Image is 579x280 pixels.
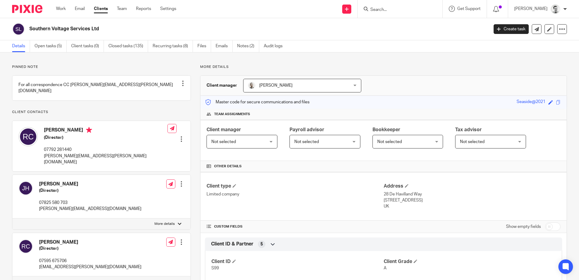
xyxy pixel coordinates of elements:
[44,127,167,135] h4: [PERSON_NAME]
[370,7,424,13] input: Search
[29,26,393,32] h2: Southern Voltage Services Ltd
[259,83,293,88] span: [PERSON_NAME]
[200,65,567,69] p: More details
[108,40,148,52] a: Closed tasks (135)
[153,40,193,52] a: Recurring tasks (8)
[517,99,545,106] div: Seaside@2021
[39,245,141,252] h5: (Director)
[551,4,560,14] img: Andy_2025.jpg
[384,266,386,270] span: A
[514,6,548,12] p: [PERSON_NAME]
[214,164,242,169] span: Other details
[18,127,38,146] img: svg%3E
[12,40,30,52] a: Details
[384,258,556,265] h4: Client Grade
[39,200,141,206] p: 07825 580 703
[384,183,561,189] h4: Address
[211,258,383,265] h4: Client ID
[44,147,167,153] p: 07792 281440
[39,239,141,245] h4: [PERSON_NAME]
[294,140,319,144] span: Not selected
[71,40,104,52] a: Client tasks (0)
[12,5,42,13] img: Pixie
[136,6,151,12] a: Reports
[506,224,541,230] label: Show empty fields
[248,82,255,89] img: PS.png
[12,65,191,69] p: Pinned note
[457,7,481,11] span: Get Support
[160,6,176,12] a: Settings
[494,24,529,34] a: Create task
[384,197,561,203] p: [STREET_ADDRESS]
[35,40,67,52] a: Open tasks (5)
[39,264,141,270] p: [EMAIL_ADDRESS][PERSON_NAME][DOMAIN_NAME]
[56,6,66,12] a: Work
[197,40,211,52] a: Files
[216,40,233,52] a: Emails
[18,239,33,254] img: svg%3E
[94,6,108,12] a: Clients
[39,258,141,264] p: 07595 675706
[44,153,167,165] p: [PERSON_NAME][EMAIL_ADDRESS][PERSON_NAME][DOMAIN_NAME]
[18,181,33,195] img: svg%3E
[75,6,85,12] a: Email
[384,203,561,209] p: UK
[39,188,141,194] h5: (Director)
[207,191,383,197] p: Limited company
[260,241,263,247] span: 5
[117,6,127,12] a: Team
[12,110,191,115] p: Client contacts
[289,127,324,132] span: Payroll advisor
[372,127,400,132] span: Bookkeeper
[384,191,561,197] p: 28 De Havilland Way
[211,266,219,270] span: S99
[207,82,237,88] h3: Client manager
[39,181,141,187] h4: [PERSON_NAME]
[207,183,383,189] h4: Client type
[12,23,25,35] img: svg%3E
[455,127,482,132] span: Tax advisor
[39,206,141,212] p: [PERSON_NAME][EMAIL_ADDRESS][DOMAIN_NAME]
[214,112,250,117] span: Team assignments
[207,224,383,229] h4: CUSTOM FIELDS
[460,140,485,144] span: Not selected
[44,135,167,141] h5: (Director)
[237,40,259,52] a: Notes (2)
[211,140,236,144] span: Not selected
[211,241,253,247] span: Client ID & Partner
[205,99,309,105] p: Master code for secure communications and files
[264,40,287,52] a: Audit logs
[377,140,402,144] span: Not selected
[207,127,241,132] span: Client manager
[86,127,92,133] i: Primary
[154,222,175,226] p: More details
